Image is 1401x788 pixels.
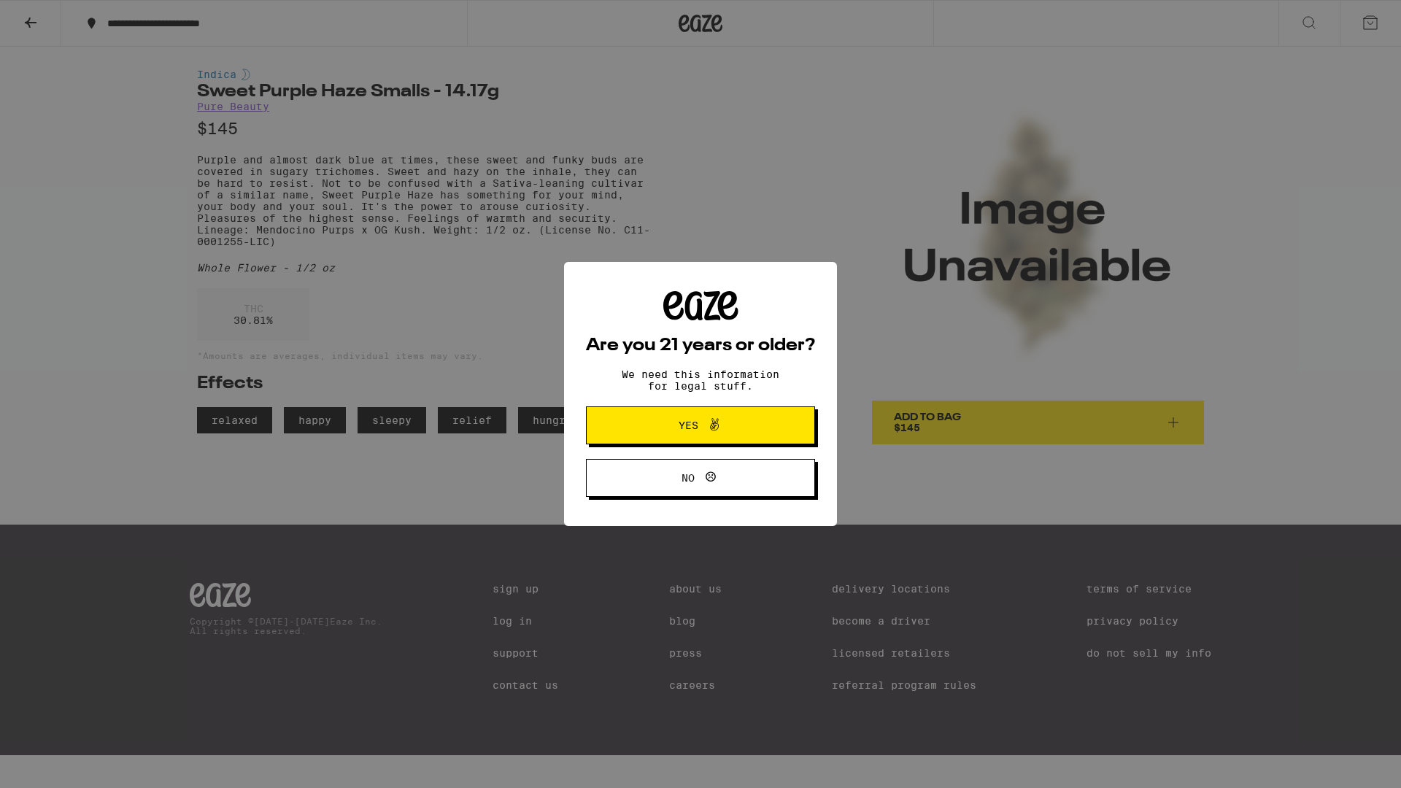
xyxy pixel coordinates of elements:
[586,459,815,497] button: No
[1310,744,1386,781] iframe: Opens a widget where you can find more information
[609,368,792,392] p: We need this information for legal stuff.
[586,406,815,444] button: Yes
[679,420,698,430] span: Yes
[586,337,815,355] h2: Are you 21 years or older?
[682,473,695,483] span: No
